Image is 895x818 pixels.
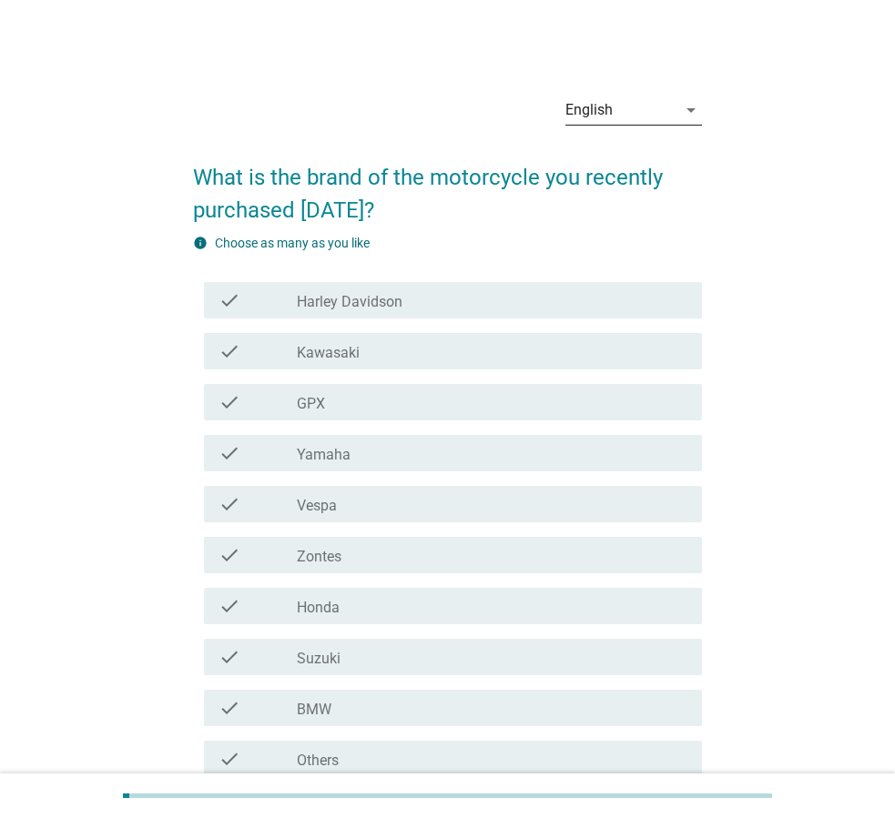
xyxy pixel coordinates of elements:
[297,497,337,515] label: Vespa
[219,442,240,464] i: check
[565,102,613,118] div: English
[219,340,240,362] i: check
[219,748,240,770] i: check
[193,236,208,250] i: info
[219,289,240,311] i: check
[297,293,402,311] label: Harley Davidson
[219,646,240,668] i: check
[297,548,341,566] label: Zontes
[219,697,240,719] i: check
[297,599,340,617] label: Honda
[215,236,370,250] label: Choose as many as you like
[193,143,702,227] h2: What is the brand of the motorcycle you recently purchased [DATE]?
[297,752,339,770] label: Others
[219,595,240,617] i: check
[297,446,351,464] label: Yamaha
[297,344,360,362] label: Kawasaki
[219,493,240,515] i: check
[297,701,331,719] label: BMW
[219,391,240,413] i: check
[680,99,702,121] i: arrow_drop_down
[297,650,341,668] label: Suzuki
[219,544,240,566] i: check
[297,395,325,413] label: GPX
